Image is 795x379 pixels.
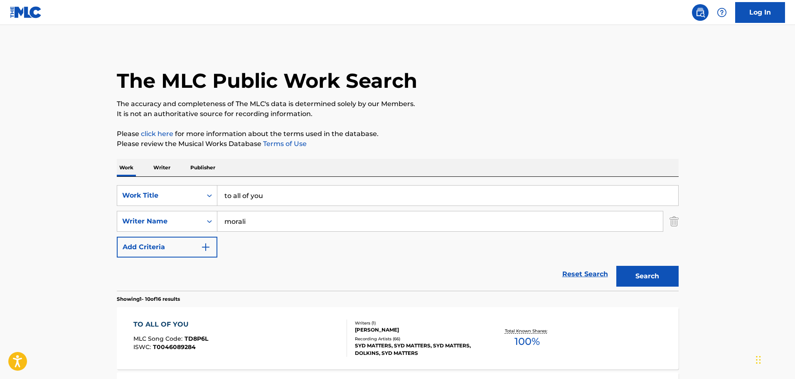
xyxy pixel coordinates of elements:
[122,191,197,201] div: Work Title
[185,335,208,342] span: TD8P6L
[117,307,679,369] a: TO ALL OF YOUMLC Song Code:TD8P6LISWC:T0046089284Writers (1)[PERSON_NAME]Recording Artists (66)SY...
[117,185,679,291] form: Search Form
[117,237,217,258] button: Add Criteria
[133,320,208,329] div: TO ALL OF YOU
[122,216,197,226] div: Writer Name
[141,130,173,138] a: click here
[669,211,679,232] img: Delete Criterion
[714,4,730,21] div: Help
[558,265,612,283] a: Reset Search
[117,68,417,93] h1: The MLC Public Work Search
[355,342,480,357] div: SYD MATTERS, SYD MATTERS, SYD MATTERS, DOLKINS, SYD MATTERS
[117,295,180,303] p: Showing 1 - 10 of 16 results
[188,159,218,176] p: Publisher
[153,343,196,351] span: T0046089284
[117,109,679,119] p: It is not an authoritative source for recording information.
[616,266,679,287] button: Search
[117,139,679,149] p: Please review the Musical Works Database
[753,339,795,379] iframe: Chat Widget
[151,159,173,176] p: Writer
[117,129,679,139] p: Please for more information about the terms used in the database.
[133,335,185,342] span: MLC Song Code :
[695,7,705,17] img: search
[756,347,761,372] div: Drag
[201,242,211,252] img: 9d2ae6d4665cec9f34b9.svg
[261,140,307,148] a: Terms of Use
[133,343,153,351] span: ISWC :
[692,4,709,21] a: Public Search
[10,6,42,18] img: MLC Logo
[117,159,136,176] p: Work
[717,7,727,17] img: help
[117,99,679,109] p: The accuracy and completeness of The MLC's data is determined solely by our Members.
[355,336,480,342] div: Recording Artists ( 66 )
[355,320,480,326] div: Writers ( 1 )
[355,326,480,334] div: [PERSON_NAME]
[505,328,549,334] p: Total Known Shares:
[514,334,540,349] span: 100 %
[735,2,785,23] a: Log In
